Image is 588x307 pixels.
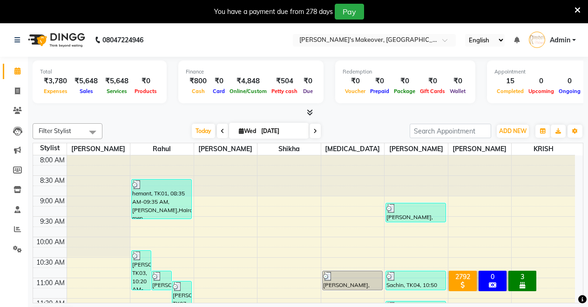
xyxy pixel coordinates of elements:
img: logo [24,27,88,53]
div: 8:00 AM [38,155,67,165]
img: Admin [529,32,545,48]
div: Redemption [343,68,468,76]
div: 9:30 AM [38,217,67,227]
input: 2025-09-03 [258,124,305,138]
div: You have a payment due from 278 days [214,7,333,17]
span: KRISH [512,143,575,155]
span: ADD NEW [499,127,527,134]
div: ₹0 [210,76,227,87]
div: [PERSON_NAME], TK05, 10:50 AM-11:20 AM, [PERSON_NAME] [152,271,171,290]
span: [PERSON_NAME] [194,143,257,155]
div: ₹4,848 [227,76,269,87]
span: Wed [237,127,258,134]
div: 0 [526,76,556,87]
button: ADD NEW [497,125,529,138]
div: ₹800 [186,76,210,87]
div: hemant, TK01, 08:35 AM-09:35 AM, [PERSON_NAME],Haircut men [132,180,191,219]
div: ₹5,648 [101,76,132,87]
span: [PERSON_NAME] [67,143,130,155]
div: 15 [494,76,526,87]
div: 0 [556,76,583,87]
span: [PERSON_NAME] [385,143,448,155]
div: [PERSON_NAME], TK02, 09:10 AM-09:40 AM, Haircut men [386,203,446,222]
div: 9:00 AM [38,196,67,206]
span: Completed [494,88,526,94]
span: Admin [550,35,570,45]
span: Wallet [447,88,468,94]
span: Voucher [343,88,368,94]
div: ₹504 [269,76,300,87]
div: 8:30 AM [38,176,67,186]
div: ₹0 [447,76,468,87]
div: [PERSON_NAME], TK03, 10:20 AM-11:20 AM, [PERSON_NAME],Haircut men [132,251,151,290]
span: Package [392,88,418,94]
div: ₹3,780 [40,76,71,87]
div: 11:00 AM [34,278,67,288]
span: Ongoing [556,88,583,94]
span: Cash [189,88,207,94]
span: Products [132,88,159,94]
span: [PERSON_NAME] [448,143,512,155]
input: Search Appointment [410,124,491,138]
span: Petty cash [269,88,300,94]
div: ₹0 [343,76,368,87]
span: Gift Cards [418,88,447,94]
div: 10:00 AM [34,237,67,247]
span: Expenses [41,88,70,94]
div: 2792 [451,273,475,281]
div: 3 [510,273,534,281]
span: Today [192,124,215,138]
div: ₹5,648 [71,76,101,87]
span: Services [104,88,129,94]
div: 10:30 AM [34,258,67,267]
div: Stylist [33,143,67,153]
div: ₹0 [392,76,418,87]
span: Rahul [130,143,194,155]
div: ₹0 [368,76,392,87]
button: Pay [335,4,364,20]
span: Upcoming [526,88,556,94]
span: Filter Stylist [39,127,71,134]
span: Online/Custom [227,88,269,94]
span: Prepaid [368,88,392,94]
div: Total [40,68,159,76]
span: Due [301,88,315,94]
b: 08047224946 [102,27,143,53]
span: [MEDICAL_DATA] [321,143,385,155]
div: [PERSON_NAME], TK05, 10:50 AM-11:20 AM, [PERSON_NAME] [323,271,382,290]
span: Sales [77,88,95,94]
div: Finance [186,68,316,76]
div: ₹0 [300,76,316,87]
div: ₹0 [132,76,159,87]
span: Shikha [257,143,321,155]
div: Sachin, TK04, 10:50 AM-11:20 AM, Haircut men [386,271,446,290]
div: ₹0 [418,76,447,87]
span: Card [210,88,227,94]
div: 0 [480,273,505,281]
